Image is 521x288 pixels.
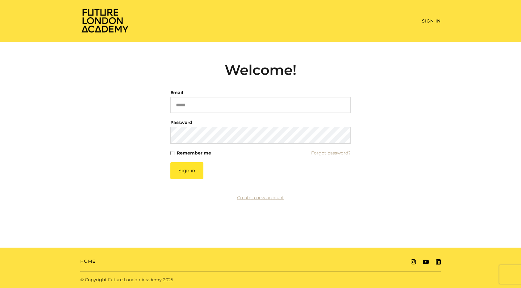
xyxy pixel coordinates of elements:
h2: Welcome! [170,62,351,78]
button: Sign in [170,162,203,179]
label: Password [170,118,192,127]
a: Home [80,258,95,265]
a: Create a new account [237,195,284,200]
img: Home Page [80,8,130,33]
label: Remember me [177,149,211,157]
label: Email [170,88,183,97]
div: © Copyright Future London Academy 2025 [75,277,260,283]
a: Sign In [422,18,441,24]
a: Forgot password? [311,149,351,157]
